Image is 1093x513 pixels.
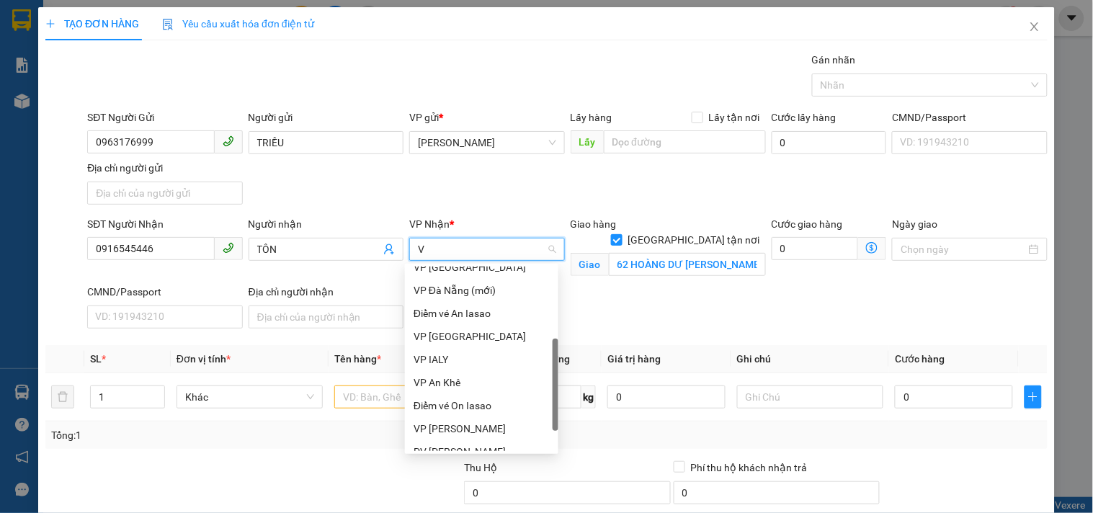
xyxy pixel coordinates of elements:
input: 0 [607,385,726,409]
strong: 0931 600 979 [9,40,79,68]
img: icon [162,19,174,30]
input: Dọc đường [604,130,766,153]
span: dollar-circle [866,242,878,254]
span: Giao [571,253,609,276]
span: TẠO ĐƠN HÀNG [45,18,139,30]
span: Phí thu hộ khách nhận trả [685,460,813,476]
span: VP GỬI: [9,90,72,110]
div: PV Sâm Ianhin [405,440,558,463]
input: Giao tận nơi [609,253,766,276]
span: VP Nhận [409,218,450,230]
input: Cước giao hàng [772,237,859,260]
div: VP [PERSON_NAME] [414,421,550,437]
strong: 0901 900 568 [93,40,209,68]
div: Điểm vé An Iasao [405,302,558,325]
div: Tổng: 1 [51,427,423,443]
input: Địa chỉ của người gửi [87,182,242,205]
strong: 0901 936 968 [9,70,80,84]
input: Ngày giao [901,241,1025,257]
div: VP Đà Nẵng (mới) [414,282,550,298]
span: Giao hàng [571,218,617,230]
label: Gán nhãn [812,54,856,66]
span: plus [45,19,55,29]
span: Yêu cầu xuất hóa đơn điện tử [162,18,314,30]
div: Người gửi [249,110,403,125]
div: Địa chỉ người gửi [87,160,242,176]
span: Thu Hộ [464,462,497,473]
button: Close [1014,7,1055,48]
input: Cước lấy hàng [772,131,887,154]
button: plus [1025,385,1042,409]
span: Khác [185,386,314,408]
div: Điểm vé On Iasao [405,394,558,417]
span: Lấy [571,130,604,153]
span: Tên hàng [334,353,381,365]
input: VD: Bàn, Ghế [334,385,481,409]
span: plus [1025,391,1041,403]
span: user-add [383,244,395,255]
div: VP An Khê [414,375,550,391]
div: Địa chỉ người nhận [249,284,403,300]
span: [GEOGRAPHIC_DATA] tận nơi [623,232,766,248]
span: Phan Đình Phùng [418,132,556,153]
span: Giá trị hàng [607,353,661,365]
div: VP Sài Gòn [405,256,558,279]
div: CMND/Passport [892,110,1047,125]
span: SL [90,353,102,365]
div: PV [PERSON_NAME] [414,444,550,460]
span: close [1029,21,1040,32]
button: delete [51,385,74,409]
input: Địa chỉ của người nhận [249,305,403,329]
span: Đơn vị tính [177,353,231,365]
strong: Sài Gòn: [9,40,53,54]
span: Lấy hàng [571,112,612,123]
strong: 0901 933 179 [93,70,164,84]
label: Ngày giao [892,218,937,230]
div: VP An Khê [405,371,558,394]
span: ĐỨC ĐẠT GIA LAI [40,14,179,34]
label: Cước lấy hàng [772,112,837,123]
div: VP Hòa Lệ Chí [405,417,558,440]
th: Ghi chú [731,345,889,373]
div: VP gửi [409,110,564,125]
div: Điểm vé An Iasao [414,305,550,321]
label: Cước giao hàng [772,218,843,230]
strong: [PERSON_NAME]: [93,40,183,54]
div: CMND/Passport [87,284,242,300]
span: phone [223,242,234,254]
div: SĐT Người Nhận [87,216,242,232]
div: VP Đà Nẵng (mới) [405,279,558,302]
div: VP [GEOGRAPHIC_DATA] [414,329,550,344]
span: kg [581,385,596,409]
span: Lấy tận nơi [703,110,766,125]
div: VP Đà Nẵng [405,325,558,348]
span: phone [223,135,234,147]
input: Ghi Chú [737,385,883,409]
div: Điểm vé On Iasao [414,398,550,414]
div: VP [GEOGRAPHIC_DATA] [414,259,550,275]
span: Cước hàng [895,353,945,365]
div: Người nhận [249,216,403,232]
div: SĐT Người Gửi [87,110,242,125]
div: VP IALY [414,352,550,367]
div: VP IALY [405,348,558,371]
